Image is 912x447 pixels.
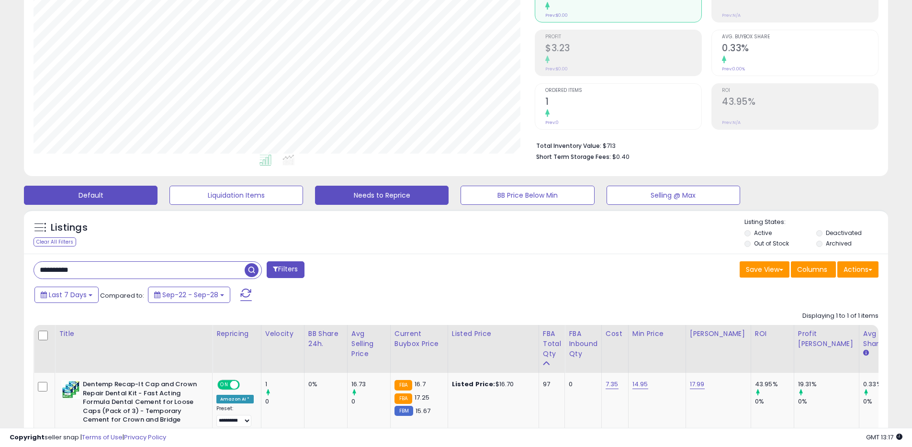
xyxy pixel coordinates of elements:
div: seller snap | | [10,433,166,442]
div: 16.73 [351,380,390,389]
h2: 43.95% [722,96,878,109]
div: Displaying 1 to 1 of 1 items [802,312,878,321]
span: 17.25 [415,393,429,402]
div: 43.95% [755,380,794,389]
button: Sep-22 - Sep-28 [148,287,230,303]
h2: 1 [545,96,701,109]
a: 7.35 [606,380,619,389]
div: 0% [863,397,902,406]
span: $0.40 [612,152,630,161]
div: Clear All Filters [34,237,76,246]
div: 0% [798,397,859,406]
div: FBA Total Qty [543,329,561,359]
div: FBA inbound Qty [569,329,597,359]
div: 0 [569,380,594,389]
label: Active [754,229,772,237]
span: 16.7 [415,380,426,389]
small: FBA [394,380,412,391]
span: Profit [545,34,701,40]
div: 19.31% [798,380,859,389]
small: Avg BB Share. [863,349,869,358]
button: BB Price Below Min [461,186,594,205]
div: Cost [606,329,624,339]
button: Liquidation Items [169,186,303,205]
span: ON [218,381,230,389]
div: 0% [308,380,340,389]
span: Avg. Buybox Share [722,34,878,40]
label: Archived [826,239,852,247]
li: $713 [536,139,871,151]
div: 1 [265,380,304,389]
div: BB Share 24h. [308,329,343,349]
button: Filters [267,261,304,278]
div: Amazon AI * [216,395,254,403]
h2: $3.23 [545,43,701,56]
h2: 0.33% [722,43,878,56]
a: 17.99 [690,380,705,389]
div: 0.33% [863,380,902,389]
div: Min Price [632,329,682,339]
div: Preset: [216,405,254,427]
span: Compared to: [100,291,144,300]
label: Deactivated [826,229,862,237]
small: Prev: $0.00 [545,12,568,18]
button: Actions [837,261,878,278]
img: 51A1fGBuFbL._SL40_.jpg [61,380,80,399]
div: Velocity [265,329,300,339]
b: Total Inventory Value: [536,142,601,150]
a: 14.95 [632,380,648,389]
div: $16.70 [452,380,531,389]
div: 0 [265,397,304,406]
a: Terms of Use [82,433,123,442]
button: Default [24,186,158,205]
div: Listed Price [452,329,535,339]
span: ROI [722,88,878,93]
button: Selling @ Max [607,186,740,205]
small: FBA [394,393,412,404]
small: Prev: 0.00% [722,66,745,72]
p: Listing States: [744,218,888,227]
div: Title [59,329,208,339]
h5: Listings [51,221,88,235]
span: Last 7 Days [49,290,87,300]
b: Dentemp Recap-It Cap and Crown Repair Dental Kit - Fast Acting Formula Dental Cement for Loose Ca... [83,380,199,427]
span: Sep-22 - Sep-28 [162,290,218,300]
button: Needs to Reprice [315,186,449,205]
small: Prev: 0 [545,120,559,125]
span: 15.67 [416,406,430,415]
small: Prev: N/A [722,12,741,18]
span: Columns [797,265,827,274]
b: Listed Price: [452,380,495,389]
small: Prev: $0.00 [545,66,568,72]
b: Short Term Storage Fees: [536,153,611,161]
div: [PERSON_NAME] [690,329,747,339]
strong: Copyright [10,433,45,442]
div: Current Buybox Price [394,329,444,349]
button: Columns [791,261,836,278]
div: Avg Selling Price [351,329,386,359]
span: OFF [238,381,254,389]
div: 0% [755,397,794,406]
span: 2025-10-6 13:17 GMT [866,433,902,442]
div: ROI [755,329,790,339]
div: 0 [351,397,390,406]
label: Out of Stock [754,239,789,247]
div: Repricing [216,329,257,339]
div: Avg BB Share [863,329,898,349]
a: Privacy Policy [124,433,166,442]
div: Profit [PERSON_NAME] [798,329,855,349]
div: 97 [543,380,558,389]
button: Last 7 Days [34,287,99,303]
small: Prev: N/A [722,120,741,125]
span: Ordered Items [545,88,701,93]
small: FBM [394,406,413,416]
button: Save View [740,261,789,278]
